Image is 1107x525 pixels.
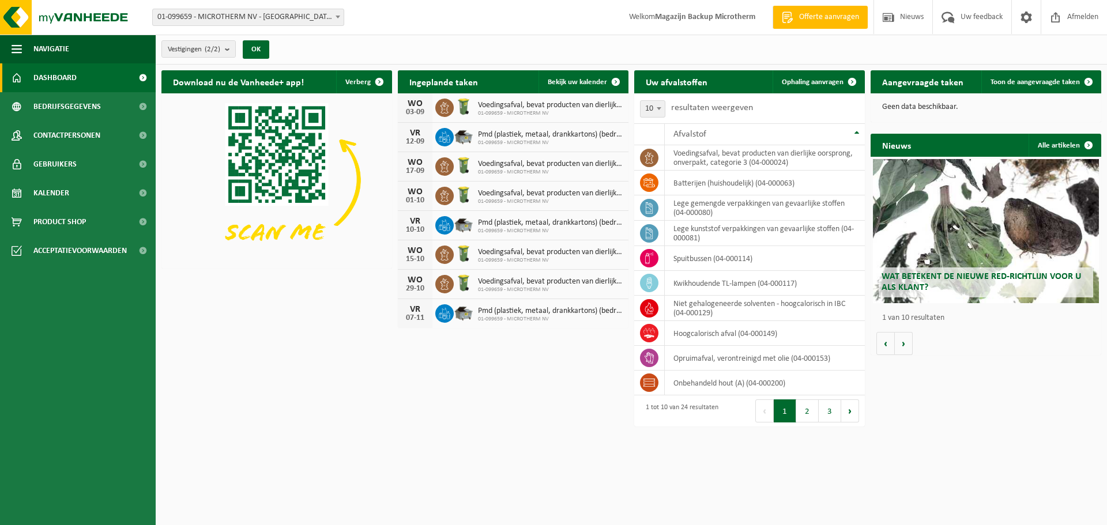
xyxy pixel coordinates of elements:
td: voedingsafval, bevat producten van dierlijke oorsprong, onverpakt, categorie 3 (04-000024) [665,145,865,171]
a: Alle artikelen [1029,134,1100,157]
span: Kalender [33,179,69,207]
div: 17-09 [404,167,427,175]
div: VR [404,129,427,138]
span: Pmd (plastiek, metaal, drankkartons) (bedrijven) [478,130,623,139]
div: WO [404,246,427,255]
span: Voedingsafval, bevat producten van dierlijke oorsprong, onverpakt, categorie 3 [478,248,623,257]
button: 1 [774,399,796,422]
td: niet gehalogeneerde solventen - hoogcalorisch in IBC (04-000129) [665,296,865,321]
div: 12-09 [404,138,427,146]
button: Verberg [336,70,391,93]
span: Bekijk uw kalender [548,78,607,86]
img: WB-5000-GAL-GY-01 [454,303,473,322]
span: Dashboard [33,63,77,92]
button: Volgende [895,332,913,355]
span: Voedingsafval, bevat producten van dierlijke oorsprong, onverpakt, categorie 3 [478,160,623,169]
td: onbehandeld hout (A) (04-000200) [665,371,865,395]
span: Toon de aangevraagde taken [991,78,1080,86]
div: 10-10 [404,226,427,234]
img: WB-0140-HPE-GN-50 [454,156,473,175]
h2: Ingeplande taken [398,70,490,93]
p: 1 van 10 resultaten [882,314,1095,322]
td: hoogcalorisch afval (04-000149) [665,321,865,346]
span: Product Shop [33,207,86,236]
button: 3 [819,399,841,422]
span: Pmd (plastiek, metaal, drankkartons) (bedrijven) [478,218,623,228]
div: 07-11 [404,314,427,322]
div: VR [404,305,427,314]
div: 01-10 [404,197,427,205]
span: 01-099659 - MICROTHERM NV [478,169,623,176]
h2: Uw afvalstoffen [634,70,719,93]
div: WO [404,187,427,197]
span: Contactpersonen [33,121,100,150]
span: 01-099659 - MICROTHERM NV [478,198,623,205]
img: WB-0140-HPE-GN-50 [454,273,473,293]
span: Voedingsafval, bevat producten van dierlijke oorsprong, onverpakt, categorie 3 [478,277,623,286]
button: 2 [796,399,819,422]
span: Offerte aanvragen [796,12,862,23]
span: 01-099659 - MICROTHERM NV - SINT-NIKLAAS [153,9,344,25]
img: WB-0140-HPE-GN-50 [454,185,473,205]
td: kwikhoudende TL-lampen (04-000117) [665,271,865,296]
a: Ophaling aanvragen [773,70,864,93]
span: Bedrijfsgegevens [33,92,101,121]
a: Bekijk uw kalender [539,70,627,93]
div: VR [404,217,427,226]
h2: Aangevraagde taken [871,70,975,93]
div: WO [404,99,427,108]
td: spuitbussen (04-000114) [665,246,865,271]
a: Toon de aangevraagde taken [981,70,1100,93]
div: 1 tot 10 van 24 resultaten [640,398,718,424]
img: WB-5000-GAL-GY-01 [454,214,473,234]
a: Wat betekent de nieuwe RED-richtlijn voor u als klant? [873,159,1099,303]
td: batterijen (huishoudelijk) (04-000063) [665,171,865,195]
span: Vestigingen [168,41,220,58]
button: Previous [755,399,774,422]
div: 15-10 [404,255,427,263]
span: Voedingsafval, bevat producten van dierlijke oorsprong, onverpakt, categorie 3 [478,101,623,110]
span: 01-099659 - MICROTHERM NV [478,110,623,117]
button: OK [243,40,269,59]
span: 01-099659 - MICROTHERM NV [478,316,623,323]
h2: Download nu de Vanheede+ app! [161,70,315,93]
span: 01-099659 - MICROTHERM NV [478,139,623,146]
td: lege kunststof verpakkingen van gevaarlijke stoffen (04-000081) [665,221,865,246]
span: 10 [640,100,665,118]
span: Afvalstof [673,130,706,139]
span: Navigatie [33,35,69,63]
span: Gebruikers [33,150,77,179]
div: 29-10 [404,285,427,293]
button: Vorige [876,332,895,355]
span: Acceptatievoorwaarden [33,236,127,265]
div: WO [404,158,427,167]
strong: Magazijn Backup Microtherm [655,13,755,21]
button: Vestigingen(2/2) [161,40,236,58]
span: 10 [641,101,665,117]
label: resultaten weergeven [671,103,753,112]
td: opruimafval, verontreinigd met olie (04-000153) [665,346,865,371]
img: WB-0140-HPE-GN-50 [454,244,473,263]
div: 03-09 [404,108,427,116]
h2: Nieuws [871,134,922,156]
span: Wat betekent de nieuwe RED-richtlijn voor u als klant? [882,272,1081,292]
td: lege gemengde verpakkingen van gevaarlijke stoffen (04-000080) [665,195,865,221]
span: Voedingsafval, bevat producten van dierlijke oorsprong, onverpakt, categorie 3 [478,189,623,198]
a: Offerte aanvragen [773,6,868,29]
count: (2/2) [205,46,220,53]
span: Pmd (plastiek, metaal, drankkartons) (bedrijven) [478,307,623,316]
span: 01-099659 - MICROTHERM NV [478,228,623,235]
img: Download de VHEPlus App [161,93,392,266]
span: 01-099659 - MICROTHERM NV [478,257,623,264]
img: WB-5000-GAL-GY-01 [454,126,473,146]
button: Next [841,399,859,422]
span: Verberg [345,78,371,86]
span: Ophaling aanvragen [782,78,844,86]
p: Geen data beschikbaar. [882,103,1090,111]
img: WB-0140-HPE-GN-50 [454,97,473,116]
span: 01-099659 - MICROTHERM NV - SINT-NIKLAAS [152,9,344,26]
span: 01-099659 - MICROTHERM NV [478,286,623,293]
div: WO [404,275,427,285]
